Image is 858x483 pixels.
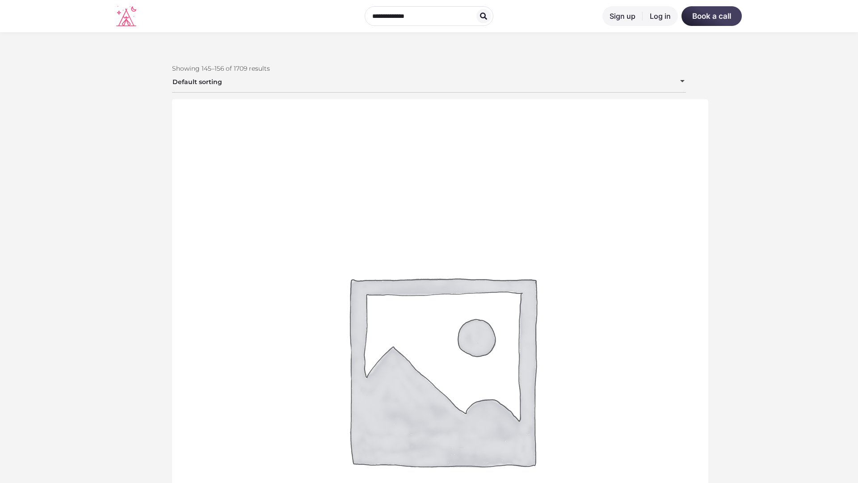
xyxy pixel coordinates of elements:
a: Log in [643,6,678,26]
a: Sign up [602,6,643,26]
p: Showing 145–156 of 1709 results [172,64,686,73]
span: Default sorting [172,71,686,93]
a: Book a call [681,6,742,26]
